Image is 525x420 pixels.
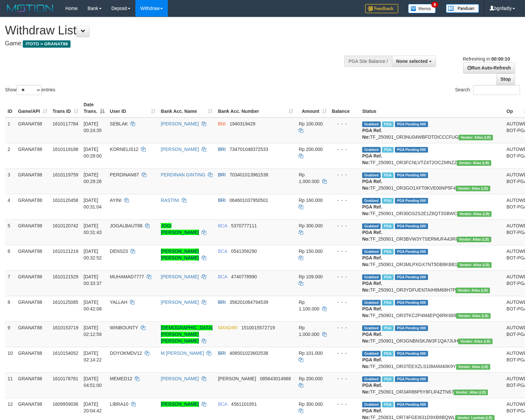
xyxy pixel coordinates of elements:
[229,300,268,305] span: Copy 356201064794539 to clipboard
[218,274,227,279] span: BCA
[299,121,322,126] span: Rp 100.000
[53,300,78,305] span: 1610125085
[5,40,343,47] h4: Game:
[299,223,322,228] span: Rp 300.000
[382,300,394,305] span: Marked by bgnabdullah
[332,197,357,204] div: - - -
[110,274,144,279] span: MUHAMAD7777
[161,401,199,407] a: [PERSON_NAME]
[362,147,381,153] span: Grabbed
[382,198,394,204] span: Marked by bgnabdullah
[332,350,357,356] div: - - -
[359,270,504,296] td: TF_250901_OR3YDFUENTAIH8M68H7P
[359,321,504,347] td: TF_250901_OR3GNBNSKJW3F1QA7JUH
[241,325,275,330] span: Copy 1510015572719 to clipboard
[218,249,227,254] span: BCA
[53,350,78,356] span: 1610154052
[299,172,319,184] span: Rp 1.000.000
[110,121,128,126] span: SEBLAK
[359,168,504,194] td: TF_250901_OR3GO1XFT0KVE00NP5F4
[229,350,268,356] span: Copy 408501023602538 to clipboard
[84,198,102,210] span: [DATE] 00:31:04
[395,223,428,229] span: PGA Pending
[395,300,428,305] span: PGA Pending
[84,325,102,337] span: [DATE] 02:12:59
[359,143,504,168] td: TF_250901_OR3FCNLVTZ4T2OCZMNZZ
[332,120,357,127] div: - - -
[218,121,225,126] span: BNI
[110,300,127,305] span: YALLAH
[446,4,479,13] img: panduan.png
[229,147,268,152] span: Copy 734701048372533 to clipboard
[161,223,199,235] a: JOGI [PERSON_NAME]
[382,147,394,153] span: Marked by bgndara
[457,160,491,166] span: Vendor URL: https://dashboard.q2checkout.com/secure
[161,300,199,305] a: [PERSON_NAME]
[231,249,257,254] span: Copy 0541356290 to clipboard
[84,376,102,388] span: [DATE] 04:51:00
[457,262,492,268] span: Vendor URL: https://dashboard.q2checkout.com/secure
[5,321,16,347] td: 9
[332,401,357,407] div: - - -
[408,4,436,13] img: Button%20Memo.svg
[332,171,357,178] div: - - -
[362,351,381,356] span: Grabbed
[395,376,428,382] span: PGA Pending
[458,135,493,140] span: Vendor URL: https://dashboard.q2checkout.com/secure
[110,223,143,228] span: JOGALBAUT88
[16,143,50,168] td: GRANAT88
[362,383,382,395] b: PGA Ref. No:
[344,56,392,67] div: PGA Site Balance /
[299,401,322,407] span: Rp 300.000
[16,347,50,372] td: GRANAT88
[110,198,122,203] span: AYINI
[260,376,291,381] span: Copy 085643014988 to clipboard
[158,99,215,117] th: Bank Acc. Name: activate to sort column ascending
[84,274,102,286] span: [DATE] 00:33:37
[17,85,41,95] select: Showentries
[299,249,322,254] span: Rp 150.000
[299,376,322,381] span: Rp 200.000
[473,85,520,95] input: Search:
[365,4,398,13] img: Feedback.jpg
[362,332,382,344] b: PGA Ref. No:
[362,230,382,242] b: PGA Ref. No:
[359,372,504,398] td: TF_250901_OR34R86P5Y8FLR4ZTN67
[161,121,199,126] a: [PERSON_NAME]
[332,222,357,229] div: - - -
[362,281,382,293] b: PGA Ref. No:
[218,223,227,228] span: BCA
[457,237,491,242] span: Vendor URL: https://dashboard.q2checkout.com/secure
[16,219,50,245] td: GRANAT88
[110,350,142,356] span: DOYOKMDV12
[161,350,204,356] a: M [PERSON_NAME]
[299,350,322,356] span: Rp 101.000
[395,402,428,407] span: PGA Pending
[362,198,381,204] span: Grabbed
[16,194,50,219] td: GRANAT88
[110,401,128,407] span: LIBRA10
[231,401,257,407] span: Copy 4561101951 to clipboard
[218,376,256,381] span: [PERSON_NAME]
[359,219,504,245] td: TF_250901_OR3BVW3Y7SERMUFA43RI
[84,249,102,260] span: [DATE] 00:32:52
[299,300,319,311] span: Rp 1.100.000
[362,402,381,407] span: Grabbed
[161,274,199,279] a: [PERSON_NAME]
[362,274,381,280] span: Grabbed
[332,273,357,280] div: - - -
[382,121,394,127] span: Marked by bgndara
[395,147,428,153] span: PGA Pending
[362,223,381,229] span: Grabbed
[161,172,206,177] a: PERDINAN GINTING
[382,402,394,407] span: Marked by bgndara
[5,245,16,270] td: 6
[362,249,381,255] span: Grabbed
[110,147,138,152] span: KORNELIS12
[382,376,394,382] span: Marked by bgndara
[362,179,382,191] b: PGA Ref. No:
[229,198,268,203] span: Copy 064601037950501 to clipboard
[53,376,78,381] span: 1610178781
[395,121,428,127] span: PGA Pending
[359,117,504,143] td: TF_250901_OR3NU04WBFDTDICCCFUG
